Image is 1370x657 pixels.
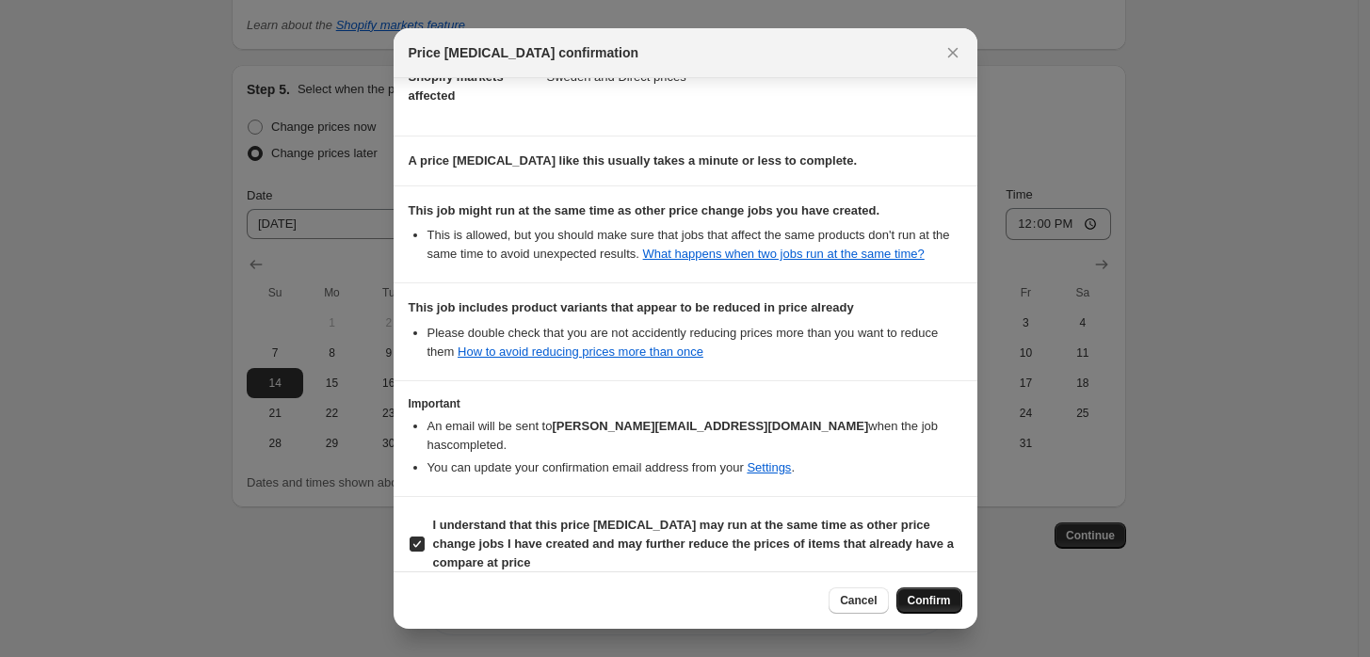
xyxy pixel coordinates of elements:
li: An email will be sent to when the job has completed . [427,417,962,455]
a: How to avoid reducing prices more than once [458,345,703,359]
b: This job includes product variants that appear to be reduced in price already [409,300,854,314]
h3: Important [409,396,962,411]
b: I understand that this price [MEDICAL_DATA] may run at the same time as other price change jobs I... [433,518,954,569]
li: You can update your confirmation email address from your . [427,458,962,477]
li: Please double check that you are not accidently reducing prices more than you want to reduce them [427,324,962,361]
span: Cancel [840,593,877,608]
button: Cancel [829,587,888,614]
li: This is allowed, but you should make sure that jobs that affect the same products don ' t run at ... [427,226,962,264]
a: Settings [747,460,791,474]
span: Price [MEDICAL_DATA] confirmation [409,43,639,62]
b: This job might run at the same time as other price change jobs you have created. [409,203,880,217]
b: [PERSON_NAME][EMAIL_ADDRESS][DOMAIN_NAME] [552,419,868,433]
span: Confirm [908,593,951,608]
a: What happens when two jobs run at the same time? [643,247,925,261]
b: A price [MEDICAL_DATA] like this usually takes a minute or less to complete. [409,153,858,168]
button: Close [940,40,966,66]
button: Confirm [896,587,962,614]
